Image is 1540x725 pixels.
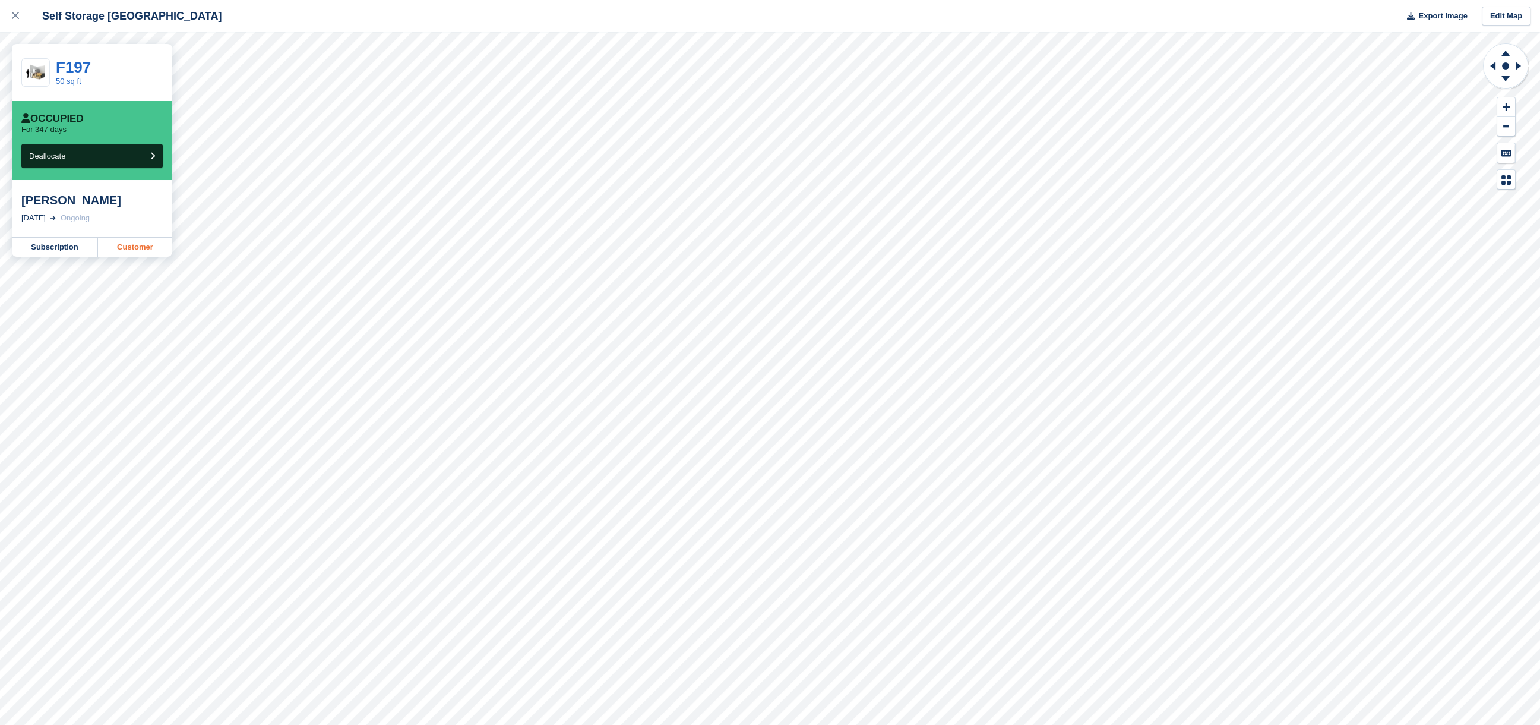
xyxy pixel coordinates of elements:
span: Export Image [1418,10,1467,22]
p: For 347 days [21,125,67,134]
button: Export Image [1400,7,1468,26]
img: 50-sqft-unit.jpg [22,62,49,83]
a: 50 sq ft [56,77,81,86]
div: [PERSON_NAME] [21,193,163,207]
span: Deallocate [29,152,65,160]
button: Deallocate [21,144,163,168]
div: Self Storage [GEOGRAPHIC_DATA] [31,9,222,23]
div: Ongoing [61,212,90,224]
a: Edit Map [1482,7,1530,26]
button: Keyboard Shortcuts [1497,143,1515,163]
div: Occupied [21,113,84,125]
img: arrow-right-light-icn-cde0832a797a2874e46488d9cf13f60e5c3a73dbe684e267c42b8395dfbc2abf.svg [50,216,56,220]
a: Customer [98,238,172,257]
button: Zoom Out [1497,117,1515,137]
button: Zoom In [1497,97,1515,117]
a: F197 [56,58,91,76]
a: Subscription [12,238,98,257]
div: [DATE] [21,212,46,224]
button: Map Legend [1497,170,1515,190]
